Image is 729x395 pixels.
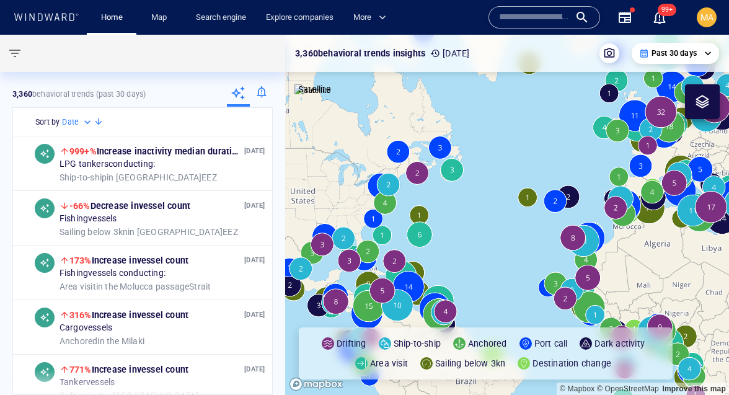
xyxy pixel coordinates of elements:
p: behavioral trends (Past 30 days) [12,89,146,100]
span: -66% [69,201,91,211]
span: 173% [69,255,92,265]
span: in [GEOGRAPHIC_DATA] EEZ [60,172,217,183]
strong: 3,360 [12,89,32,99]
a: Home [96,7,128,29]
p: [DATE] [244,363,265,375]
span: 771% [69,365,92,375]
p: [DATE] [244,200,265,211]
span: in [GEOGRAPHIC_DATA] EEZ [60,226,238,237]
a: Search engine [191,7,251,29]
p: [DATE] [244,254,265,266]
p: Ship-to-ship [394,336,441,351]
span: Fishing vessels [60,213,117,224]
img: satellite [294,84,331,97]
span: Increase in vessel count [69,255,188,265]
button: Map [141,7,181,29]
span: Anchored [60,335,98,345]
a: OpenStreetMap [597,384,659,393]
a: Mapbox [560,384,594,393]
span: Area visit [60,281,96,291]
span: Decrease in vessel count [69,201,190,211]
button: MA [694,5,719,30]
span: LPG tankers conducting: [60,159,155,170]
span: 999+% [69,146,97,156]
span: Sailing below 3kn [60,226,128,236]
p: [DATE] [244,145,265,157]
p: Area visit [370,356,408,371]
a: Mapbox logo [289,377,343,391]
p: Anchored [468,336,507,351]
a: Map [146,7,176,29]
span: in the Molucca passage Strait [60,281,211,292]
div: Past 30 days [639,48,712,59]
span: Fishing vessels conducting: [60,268,166,279]
span: MA [700,12,714,22]
p: Drifting [337,336,366,351]
button: More [348,7,397,29]
h6: Date [62,116,79,128]
p: [DATE] [430,46,469,61]
p: 3,360 behavioral trends insights [295,46,425,61]
p: Past 30 days [652,48,697,59]
span: Cargo vessels [60,322,112,334]
span: 316% [69,310,92,320]
a: Explore companies [261,7,338,29]
div: Date [62,116,94,128]
p: Destination change [532,356,611,371]
span: More [353,11,386,25]
p: Port call [534,336,568,351]
div: Notification center [652,10,667,25]
span: Increase in vessel count [69,310,188,320]
p: Dark activity [594,336,645,351]
p: Sailing below 3kn [435,356,505,371]
p: [DATE] [244,309,265,321]
button: 99+ [645,2,674,32]
iframe: Chat [676,339,720,386]
span: Ship-to-ship [60,172,107,182]
p: Satellite [298,82,331,97]
h6: Sort by [35,116,60,128]
span: 99+ [658,4,676,16]
span: in the Milaki [60,335,144,347]
button: Home [92,7,131,29]
a: Map feedback [662,384,726,393]
span: Increase in vessel count [69,365,188,375]
span: Increase in activity median duration [69,146,242,156]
